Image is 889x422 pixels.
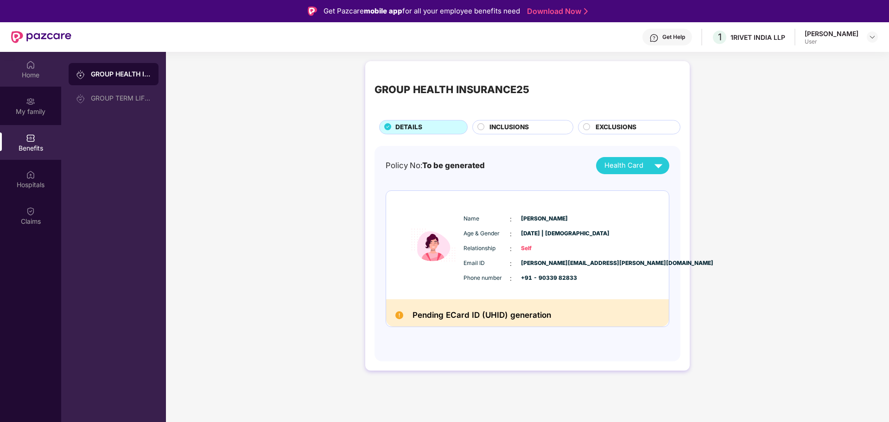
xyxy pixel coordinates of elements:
div: [PERSON_NAME] [805,29,858,38]
img: svg+xml;base64,PHN2ZyBpZD0iQmVuZWZpdHMiIHhtbG5zPSJodHRwOi8vd3d3LnczLm9yZy8yMDAwL3N2ZyIgd2lkdGg9Ij... [26,133,35,143]
img: svg+xml;base64,PHN2ZyBpZD0iSG9zcGl0YWxzIiB4bWxucz0iaHR0cDovL3d3dy53My5vcmcvMjAwMC9zdmciIHdpZHRoPS... [26,170,35,179]
span: Phone number [464,274,510,283]
div: Policy No: [386,159,485,171]
img: svg+xml;base64,PHN2ZyBpZD0iSGVscC0zMngzMiIgeG1sbnM9Imh0dHA6Ly93d3cudzMub3JnLzIwMDAvc3ZnIiB3aWR0aD... [649,33,659,43]
img: Pending [395,311,403,319]
div: GROUP HEALTH INSURANCE25 [375,82,529,97]
img: Stroke [584,6,588,16]
span: +91 - 90339 82833 [521,274,567,283]
span: [PERSON_NAME] [521,214,567,223]
span: Email ID [464,259,510,268]
img: svg+xml;base64,PHN2ZyBpZD0iRHJvcGRvd24tMzJ4MzIiIHhtbG5zPSJodHRwOi8vd3d3LnczLm9yZy8yMDAwL3N2ZyIgd2... [869,33,876,41]
span: DETAILS [395,122,422,132]
span: : [510,214,512,224]
img: svg+xml;base64,PHN2ZyBpZD0iSG9tZSIgeG1sbnM9Imh0dHA6Ly93d3cudzMub3JnLzIwMDAvc3ZnIiB3aWR0aD0iMjAiIG... [26,60,35,69]
div: Get Help [662,33,685,41]
div: GROUP TERM LIFE INSURANCE [91,94,151,102]
span: : [510,273,512,283]
span: : [510,244,512,254]
span: [PERSON_NAME][EMAIL_ADDRESS][PERSON_NAME][DOMAIN_NAME] [521,259,567,268]
h2: Pending ECard ID (UHID) generation [413,309,551,322]
span: Age & Gender [464,229,510,238]
img: svg+xml;base64,PHN2ZyB3aWR0aD0iMjAiIGhlaWdodD0iMjAiIHZpZXdCb3g9IjAgMCAyMCAyMCIgZmlsbD0ibm9uZSIgeG... [26,97,35,106]
span: 1 [718,31,722,43]
span: Name [464,214,510,223]
img: svg+xml;base64,PHN2ZyB3aWR0aD0iMjAiIGhlaWdodD0iMjAiIHZpZXdCb3g9IjAgMCAyMCAyMCIgZmlsbD0ibm9uZSIgeG... [76,70,85,79]
button: Health Card [596,157,669,174]
strong: mobile app [364,6,402,15]
img: icon [406,200,461,290]
span: : [510,258,512,269]
div: GROUP HEALTH INSURANCE25 [91,69,151,79]
div: User [805,38,858,45]
img: svg+xml;base64,PHN2ZyBpZD0iQ2xhaW0iIHhtbG5zPSJodHRwOi8vd3d3LnczLm9yZy8yMDAwL3N2ZyIgd2lkdGg9IjIwIi... [26,207,35,216]
span: [DATE] | [DEMOGRAPHIC_DATA] [521,229,567,238]
div: Get Pazcare for all your employee benefits need [324,6,520,17]
img: Logo [308,6,317,16]
span: EXCLUSIONS [596,122,636,132]
span: : [510,229,512,239]
img: New Pazcare Logo [11,31,71,43]
img: svg+xml;base64,PHN2ZyB3aWR0aD0iMjAiIGhlaWdodD0iMjAiIHZpZXdCb3g9IjAgMCAyMCAyMCIgZmlsbD0ibm9uZSIgeG... [76,94,85,103]
span: INCLUSIONS [489,122,529,132]
a: Download Now [527,6,585,16]
span: To be generated [422,161,485,170]
div: 1RIVET INDIA LLP [730,33,785,42]
span: Relationship [464,244,510,253]
span: Health Card [604,160,643,171]
span: Self [521,244,567,253]
img: svg+xml;base64,PHN2ZyB4bWxucz0iaHR0cDovL3d3dy53My5vcmcvMjAwMC9zdmciIHZpZXdCb3g9IjAgMCAyNCAyNCIgd2... [650,157,667,174]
